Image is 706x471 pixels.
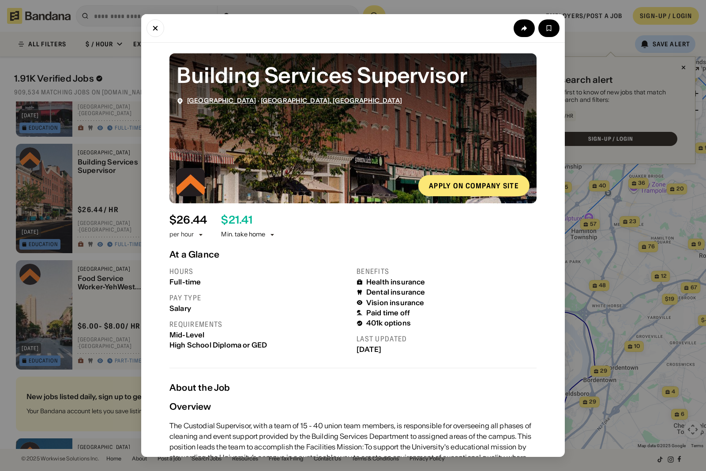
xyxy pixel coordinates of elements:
div: Pay type [169,293,349,303]
div: Building Services Supervisor [176,60,529,90]
div: Health insurance [366,278,425,286]
div: About the Job [169,382,537,393]
div: 401k options [366,319,411,327]
div: Paid time off [366,309,410,317]
div: Dental insurance [366,288,425,296]
div: Benefits [357,267,537,276]
div: $ 21.41 [221,214,252,227]
div: At a Glance [169,249,537,260]
div: $ 26.44 [169,214,207,227]
div: Last updated [357,334,537,344]
div: Salary [169,304,349,313]
div: Mid-Level [169,331,349,339]
div: Overview [169,400,211,413]
div: Full-time [169,278,349,286]
img: Princeton University logo [176,168,205,196]
button: Close [146,19,164,37]
span: [GEOGRAPHIC_DATA], [GEOGRAPHIC_DATA] [261,97,402,105]
span: [GEOGRAPHIC_DATA] [187,97,256,105]
div: Vision insurance [366,299,424,307]
div: Min. take home [221,230,276,239]
div: Hours [169,267,349,276]
div: · [187,97,402,105]
div: per hour [169,230,194,239]
div: Requirements [169,320,349,329]
div: Apply on company site [429,182,519,189]
div: [DATE] [357,345,537,354]
div: High School Diploma or GED [169,341,349,349]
